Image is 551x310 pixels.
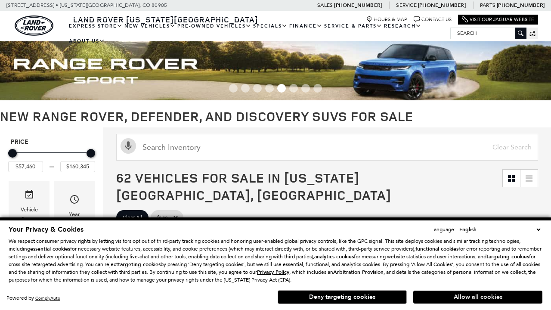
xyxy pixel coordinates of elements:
[503,170,520,187] a: Grid View
[157,212,168,223] span: false
[15,15,53,36] img: Land Rover
[333,269,384,276] strong: Arbitration Provision
[323,19,383,34] a: Service & Parts
[278,290,407,304] button: Deny targeting cookies
[462,16,534,23] a: Visit Our Jaguar Website
[6,2,167,8] a: [STREET_ADDRESS] • [US_STATE][GEOGRAPHIC_DATA], CO 80905
[486,253,529,260] strong: targeting cookies
[68,19,450,49] nav: Main Navigation
[265,84,274,93] span: Go to slide 4
[6,295,60,301] div: Powered by
[118,261,161,268] strong: targeting cookies
[60,161,95,172] input: Maximum
[24,187,34,205] span: Vehicle
[480,2,495,8] span: Parts
[289,84,298,93] span: Go to slide 6
[9,181,50,230] div: VehicleVehicle Status
[241,84,250,93] span: Go to slide 2
[68,34,106,49] a: About Us
[69,192,80,210] span: Year
[116,134,538,161] input: Search Inventory
[383,19,422,34] a: Research
[252,19,288,34] a: Specials
[69,210,80,219] div: Year
[431,227,455,232] div: Language:
[8,146,95,172] div: Price
[414,16,452,23] a: Contact Us
[123,212,142,223] span: Clear All
[313,84,322,93] span: Go to slide 8
[11,138,93,146] h5: Price
[366,16,407,23] a: Hours & Map
[176,19,252,34] a: Pre-Owned Vehicles
[8,161,43,172] input: Minimum
[116,169,391,204] span: 62 Vehicles for Sale in [US_STATE][GEOGRAPHIC_DATA], [GEOGRAPHIC_DATA]
[30,245,70,252] strong: essential cookies
[35,295,60,301] a: ComplyAuto
[229,84,238,93] span: Go to slide 1
[415,245,458,252] strong: functional cookies
[73,14,258,25] span: Land Rover [US_STATE][GEOGRAPHIC_DATA]
[257,269,289,275] a: Privacy Policy
[9,237,542,284] p: We respect consumer privacy rights by letting visitors opt out of third-party tracking cookies an...
[277,84,286,93] span: Go to slide 5
[15,205,43,224] div: Vehicle Status
[124,19,176,34] a: New Vehicles
[334,2,382,9] a: [PHONE_NUMBER]
[121,138,136,154] svg: Click to toggle on voice search
[497,2,545,9] a: [PHONE_NUMBER]
[8,149,17,158] div: Minimum Price
[288,19,323,34] a: Finance
[257,269,289,276] u: Privacy Policy
[413,291,542,304] button: Allow all cookies
[418,2,466,9] a: [PHONE_NUMBER]
[15,15,53,36] a: land-rover
[54,181,95,230] div: YearYear
[396,2,416,8] span: Service
[317,2,333,8] span: Sales
[68,19,124,34] a: EXPRESS STORE
[457,225,542,234] select: Language Select
[87,149,95,158] div: Maximum Price
[301,84,310,93] span: Go to slide 7
[253,84,262,93] span: Go to slide 3
[9,225,84,234] span: Your Privacy & Cookies
[314,253,354,260] strong: analytics cookies
[451,28,526,38] input: Search
[68,14,263,25] a: Land Rover [US_STATE][GEOGRAPHIC_DATA]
